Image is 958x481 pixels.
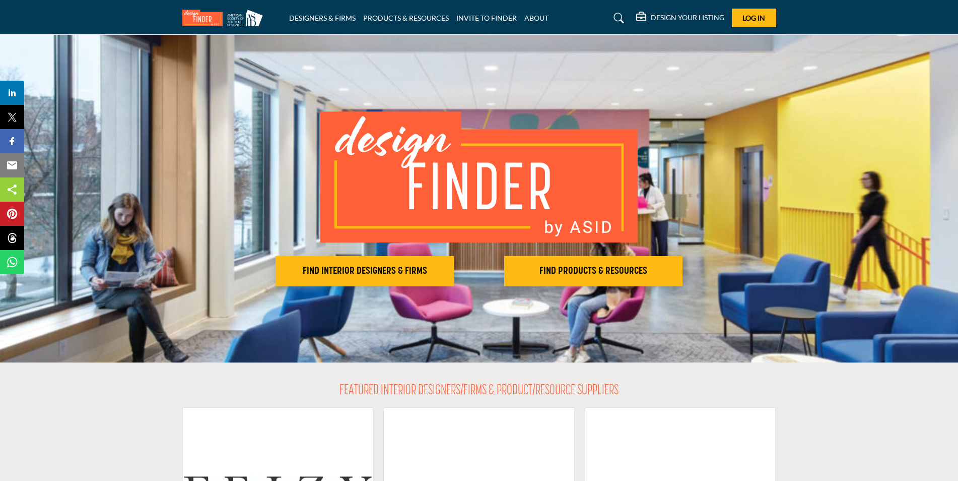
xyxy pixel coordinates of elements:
[182,10,268,26] img: Site Logo
[604,10,631,26] a: Search
[363,14,449,22] a: PRODUCTS & RESOURCES
[289,14,356,22] a: DESIGNERS & FIRMS
[504,256,682,286] button: FIND PRODUCTS & RESOURCES
[651,13,724,22] h5: DESIGN YOUR LISTING
[279,265,451,277] h2: FIND INTERIOR DESIGNERS & FIRMS
[524,14,549,22] a: ABOUT
[276,256,454,286] button: FIND INTERIOR DESIGNERS & FIRMS
[636,12,724,24] div: DESIGN YOUR LISTING
[320,111,638,243] img: image
[742,14,765,22] span: Log In
[456,14,517,22] a: INVITE TO FINDER
[507,265,679,277] h2: FIND PRODUCTS & RESOURCES
[339,383,619,400] h2: FEATURED INTERIOR DESIGNERS/FIRMS & PRODUCT/RESOURCE SUPPLIERS
[732,9,776,27] button: Log In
